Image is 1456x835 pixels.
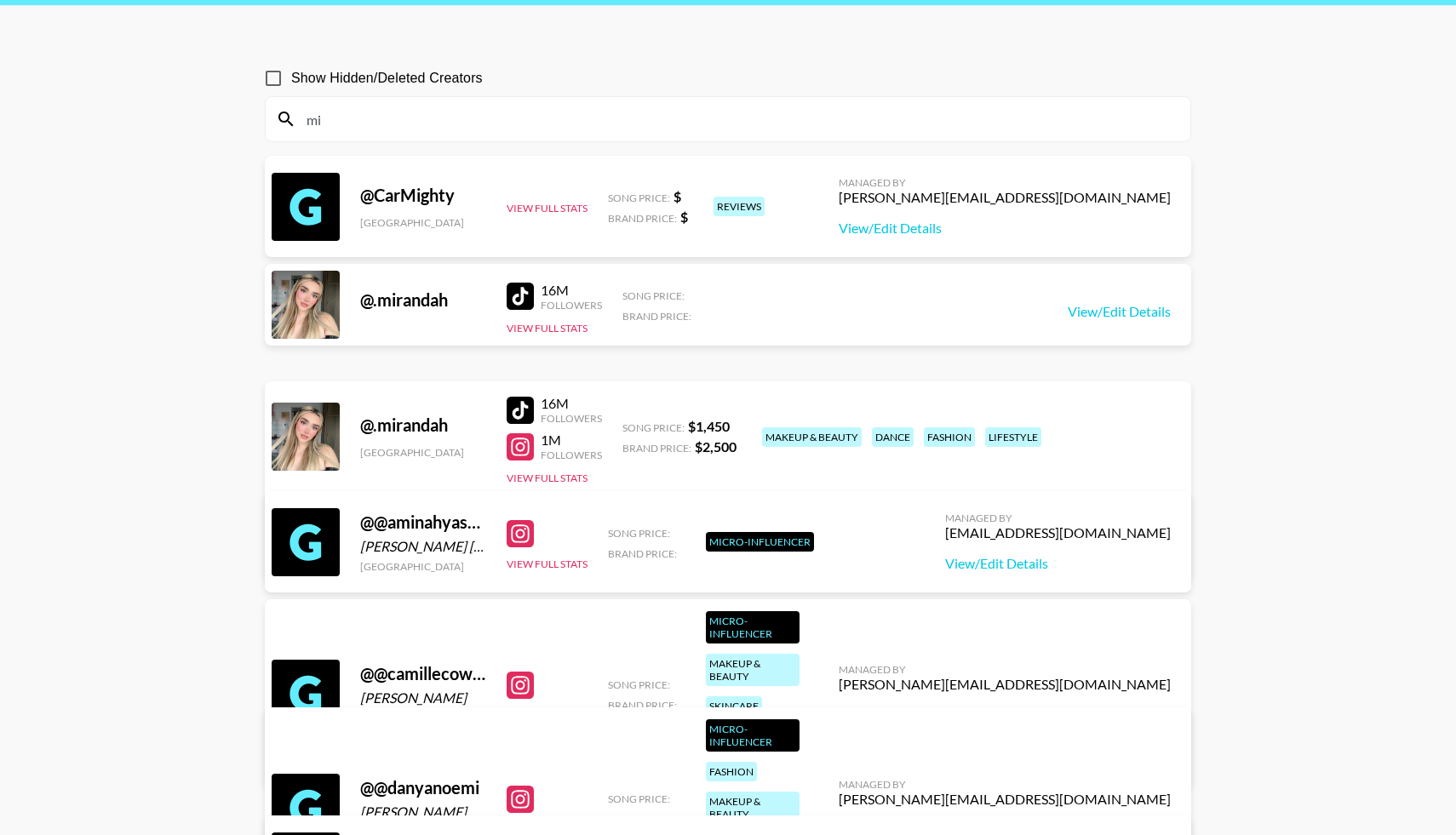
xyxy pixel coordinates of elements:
[608,813,677,826] span: Brand Price:
[839,189,1171,206] div: [PERSON_NAME][EMAIL_ADDRESS][DOMAIN_NAME]
[608,212,677,225] span: Brand Price:
[839,176,1171,189] div: Managed By
[541,412,602,425] div: Followers
[706,696,762,716] div: skincare
[706,654,800,686] div: makeup & beauty
[360,663,486,684] div: @ @camillecowher
[360,415,486,436] div: @ .mirandah
[360,689,486,706] div: [PERSON_NAME]
[360,446,486,459] div: [GEOGRAPHIC_DATA]
[839,676,1171,693] div: [PERSON_NAME][EMAIL_ADDRESS][DOMAIN_NAME]
[608,192,670,204] span: Song Price:
[688,418,730,434] strong: $ 1,450
[541,299,602,312] div: Followers
[541,395,602,412] div: 16M
[714,197,765,216] div: reviews
[945,512,1171,524] div: Managed By
[680,209,688,225] strong: $
[762,427,862,447] div: makeup & beauty
[924,427,975,447] div: fashion
[674,188,681,204] strong: $
[622,289,685,302] span: Song Price:
[360,185,486,206] div: @ CarMighty
[872,427,914,447] div: dance
[360,804,486,821] div: [PERSON_NAME]
[541,432,602,449] div: 1M
[706,532,814,552] div: Micro-Influencer
[360,512,486,533] div: @ @aminahyasmin__
[296,106,1180,133] input: Search by User Name
[360,289,486,311] div: @ .mirandah
[608,527,670,540] span: Song Price:
[695,438,737,455] strong: $ 2,500
[507,202,588,214] button: View Full Stats
[945,524,1171,541] div: [EMAIL_ADDRESS][DOMAIN_NAME]
[507,558,588,570] button: View Full Stats
[360,560,486,573] div: [GEOGRAPHIC_DATA]
[360,777,486,798] div: @ @danyanoemi
[608,699,677,712] span: Brand Price:
[622,421,685,434] span: Song Price:
[507,322,588,335] button: View Full Stats
[985,427,1041,447] div: lifestyle
[622,310,691,323] span: Brand Price:
[622,442,691,455] span: Brand Price:
[706,611,800,643] div: Micro-Influencer
[541,449,602,461] div: Followers
[706,719,800,752] div: Micro-Influencer
[839,778,1171,791] div: Managed By
[706,762,757,781] div: fashion
[608,678,670,691] span: Song Price:
[608,547,677,560] span: Brand Price:
[541,282,602,299] div: 16M
[945,555,1171,572] a: View/Edit Details
[1068,303,1171,320] a: View/Edit Details
[608,792,670,805] span: Song Price:
[360,216,486,229] div: [GEOGRAPHIC_DATA]
[507,472,588,484] button: View Full Stats
[839,663,1171,676] div: Managed By
[291,68,483,89] span: Show Hidden/Deleted Creators
[360,538,486,555] div: [PERSON_NAME] [MEDICAL_DATA][PERSON_NAME]
[706,792,800,824] div: makeup & beauty
[839,791,1171,808] div: [PERSON_NAME][EMAIL_ADDRESS][DOMAIN_NAME]
[839,706,1171,723] a: View/Edit Details
[839,220,1171,237] a: View/Edit Details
